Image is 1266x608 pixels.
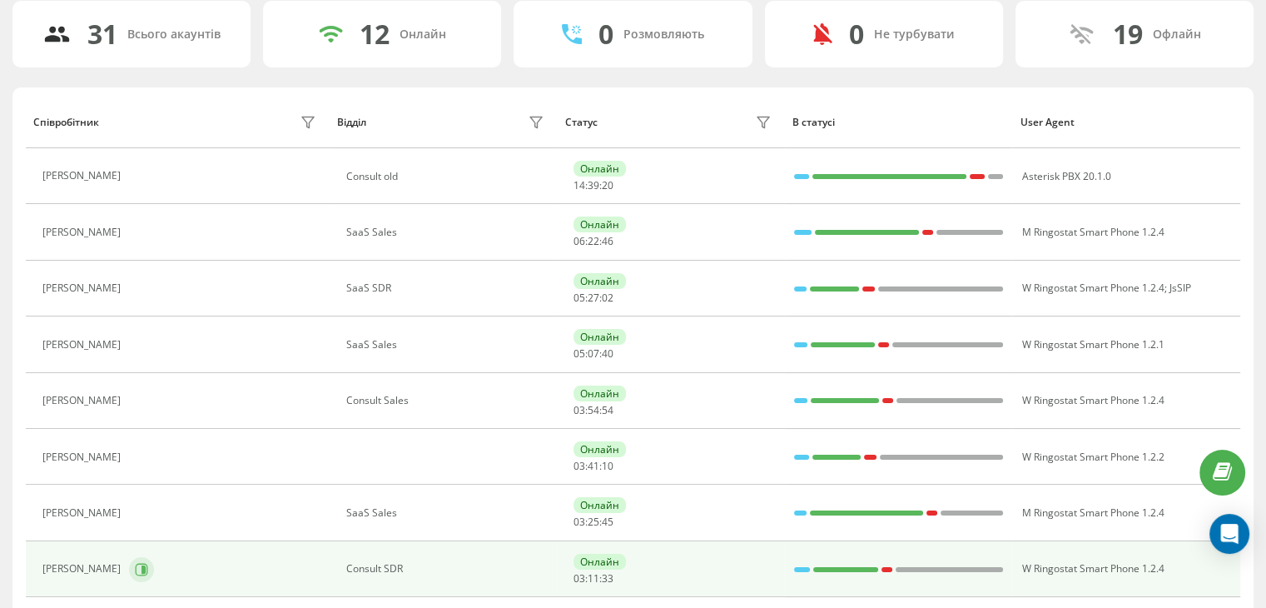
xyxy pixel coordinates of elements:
div: Consult Sales [346,395,549,406]
span: 39 [588,178,599,192]
span: Asterisk PBX 20.1.0 [1021,169,1110,183]
div: Онлайн [573,386,626,401]
span: 11 [588,571,599,586]
div: В статусі [792,117,1005,128]
div: 19 [1112,18,1142,50]
span: 22 [588,234,599,248]
span: 05 [573,291,585,305]
div: 0 [849,18,864,50]
div: SaaS Sales [346,227,549,238]
span: JsSIP [1169,281,1190,295]
div: 0 [598,18,613,50]
div: SaaS SDR [346,282,549,294]
span: W Ringostat Smart Phone 1.2.4 [1021,393,1164,407]
div: Consult SDR [346,563,549,575]
div: Відділ [337,117,366,128]
div: SaaS Sales [346,339,549,351]
div: Офлайн [1152,27,1200,42]
span: 03 [573,459,585,473]
div: Співробітник [33,117,99,128]
div: User Agent [1020,117,1233,128]
div: [PERSON_NAME] [42,563,125,575]
span: 03 [573,571,585,586]
div: : : [573,461,613,472]
span: 27 [588,291,599,305]
div: Онлайн [573,497,626,513]
div: Онлайн [573,329,626,345]
span: 10 [602,459,613,473]
span: 05 [573,346,585,361]
span: W Ringostat Smart Phone 1.2.4 [1021,281,1164,295]
span: 03 [573,403,585,417]
div: [PERSON_NAME] [42,339,125,351]
div: Онлайн [573,217,626,232]
div: [PERSON_NAME] [42,395,125,406]
span: 03 [573,515,585,529]
div: : : [573,516,613,528]
span: M Ringostat Smart Phone 1.2.4 [1021,225,1164,239]
div: [PERSON_NAME] [42,170,125,182]
div: [PERSON_NAME] [42,507,125,519]
div: Онлайн [400,27,446,42]
span: W Ringostat Smart Phone 1.2.4 [1021,561,1164,576]
span: W Ringostat Smart Phone 1.2.1 [1021,337,1164,351]
span: 02 [602,291,613,305]
span: 46 [602,234,613,248]
div: [PERSON_NAME] [42,451,125,463]
span: 25 [588,515,599,529]
span: M Ringostat Smart Phone 1.2.4 [1021,506,1164,520]
div: Онлайн [573,161,626,177]
div: Consult old [346,171,549,182]
div: : : [573,405,613,416]
div: 12 [360,18,390,50]
span: 54 [602,403,613,417]
div: SaaS Sales [346,507,549,519]
span: 54 [588,403,599,417]
div: [PERSON_NAME] [42,282,125,294]
span: 41 [588,459,599,473]
span: 45 [602,515,613,529]
div: : : [573,348,613,360]
div: Розмовляють [623,27,704,42]
span: W Ringostat Smart Phone 1.2.2 [1021,450,1164,464]
span: 33 [602,571,613,586]
div: : : [573,236,613,247]
div: Онлайн [573,273,626,289]
div: Open Intercom Messenger [1209,514,1249,554]
span: 14 [573,178,585,192]
div: [PERSON_NAME] [42,227,125,238]
div: 31 [87,18,117,50]
div: Не турбувати [874,27,955,42]
div: : : [573,573,613,585]
div: Статус [565,117,598,128]
div: Онлайн [573,441,626,457]
div: Всього акаунтів [127,27,221,42]
div: Онлайн [573,554,626,570]
div: : : [573,292,613,304]
span: 07 [588,346,599,361]
span: 20 [602,178,613,192]
span: 06 [573,234,585,248]
span: 40 [602,346,613,361]
div: : : [573,180,613,192]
